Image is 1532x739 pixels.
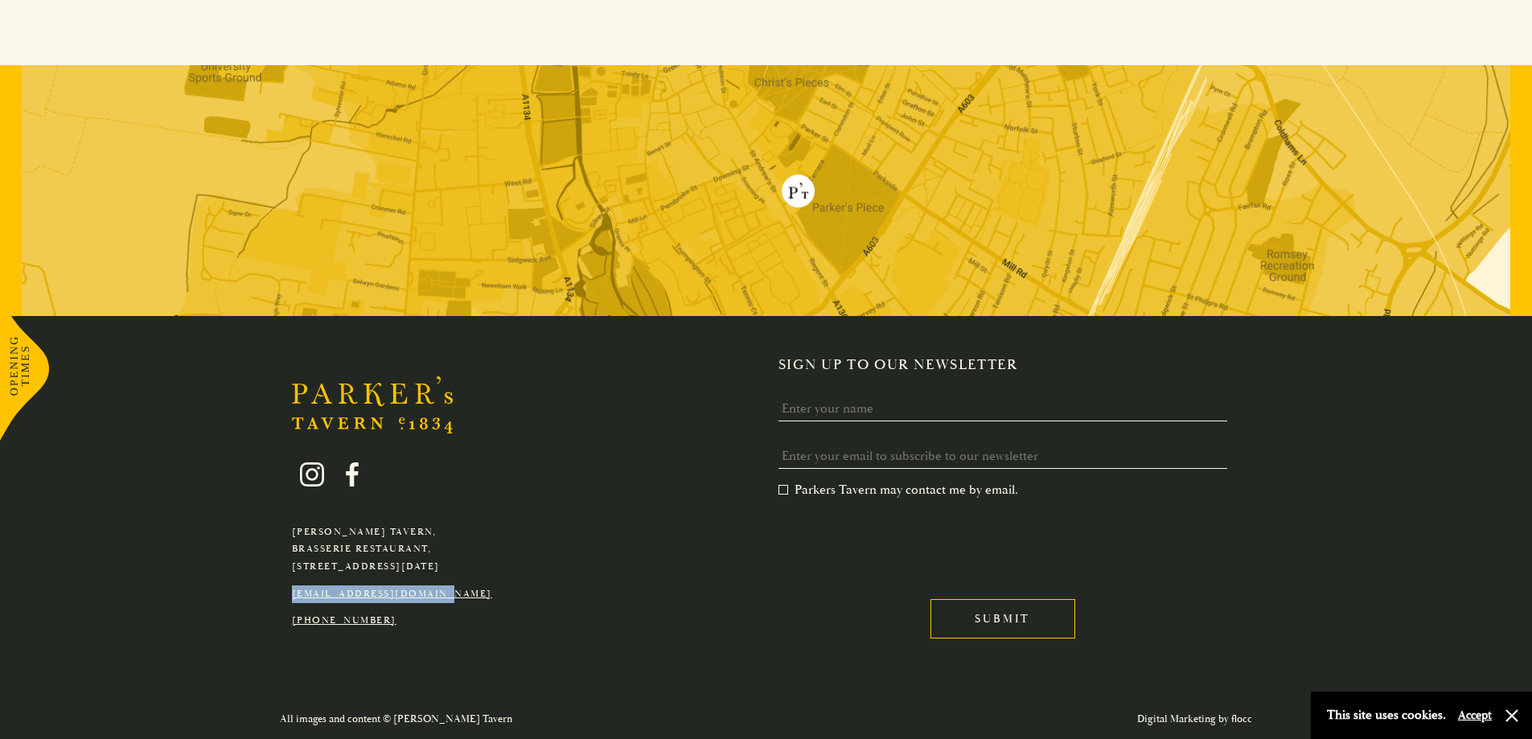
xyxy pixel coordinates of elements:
p: This site uses cookies. [1327,704,1446,727]
input: Submit [930,599,1075,638]
label: Parkers Tavern may contact me by email. [778,482,1018,498]
button: Close and accept [1504,708,1520,724]
iframe: reCAPTCHA [778,511,1023,573]
p: [PERSON_NAME] Tavern, Brasserie Restaurant, [STREET_ADDRESS][DATE] [292,523,492,576]
input: Enter your email to subscribe to our newsletter [778,444,1228,469]
a: [PHONE_NUMBER] [292,614,396,626]
a: Digital Marketing by flocc [1137,712,1252,725]
h2: Sign up to our newsletter [778,356,1241,374]
a: [EMAIL_ADDRESS][DOMAIN_NAME] [292,588,492,600]
img: map [22,65,1510,316]
p: All images and content © [PERSON_NAME] Tavern [280,710,512,729]
button: Accept [1458,708,1492,723]
input: Enter your name [778,396,1228,421]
